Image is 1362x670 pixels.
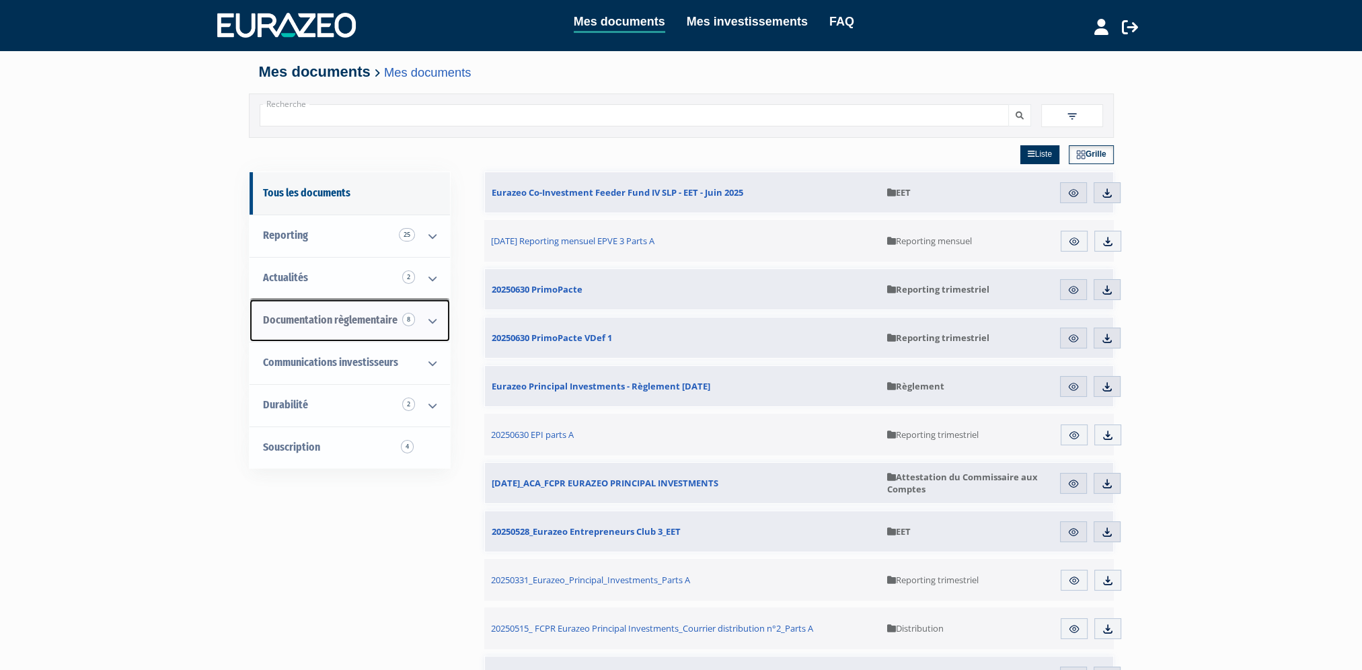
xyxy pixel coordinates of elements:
[263,441,320,453] span: Souscription
[484,559,881,601] a: 20250331_Eurazeo_Principal_Investments_Parts A
[1020,145,1059,164] a: Liste
[1102,574,1114,587] img: download.svg
[1069,145,1114,164] a: Grille
[250,384,450,426] a: Durabilité 2
[1068,429,1080,441] img: eye.svg
[484,220,881,262] a: [DATE] Reporting mensuel EPVE 3 Parts A
[1068,235,1080,248] img: eye.svg
[263,229,308,241] span: Reporting
[887,622,944,634] span: Distribution
[250,257,450,299] a: Actualités 2
[1102,429,1114,441] img: download.svg
[250,299,450,342] a: Documentation règlementaire 8
[492,525,681,537] span: 20250528_Eurazeo Entrepreneurs Club 3_EET
[484,607,881,649] a: 20250515_ FCPR Eurazeo Principal Investments_Courrier distribution n°2_Parts A
[574,12,665,33] a: Mes documents
[492,477,718,489] span: [DATE]_ACA_FCPR EURAZEO PRINCIPAL INVESTMENTS
[1101,332,1113,344] img: download.svg
[887,574,979,586] span: Reporting trimestriel
[259,64,1104,80] h4: Mes documents
[887,283,989,295] span: Reporting trimestriel
[1067,381,1080,393] img: eye.svg
[887,186,911,198] span: EET
[263,356,398,369] span: Communications investisseurs
[1102,235,1114,248] img: download.svg
[384,65,471,79] a: Mes documents
[484,414,881,455] a: 20250630 EPI parts A
[887,429,979,441] span: Reporting trimestriel
[485,463,880,503] a: [DATE]_ACA_FCPR EURAZEO PRINCIPAL INVESTMENTS
[1067,284,1080,296] img: eye.svg
[263,398,308,411] span: Durabilité
[492,332,612,344] span: 20250630 PrimoPacte VDef 1
[1101,478,1113,490] img: download.svg
[250,342,450,384] a: Communications investisseurs
[1067,526,1080,538] img: eye.svg
[401,440,414,453] span: 4
[1101,187,1113,199] img: download.svg
[250,426,450,469] a: Souscription4
[491,235,654,247] span: [DATE] Reporting mensuel EPVE 3 Parts A
[260,104,1009,126] input: Recherche
[1067,478,1080,490] img: eye.svg
[1067,187,1080,199] img: eye.svg
[887,332,989,344] span: Reporting trimestriel
[250,215,450,257] a: Reporting 25
[485,172,880,213] a: Eurazeo Co-Investment Feeder Fund IV SLP - EET - Juin 2025
[492,380,710,392] span: Eurazeo Principal Investments - Règlement [DATE]
[263,313,398,326] span: Documentation règlementaire
[492,186,743,198] span: Eurazeo Co-Investment Feeder Fund IV SLP - EET - Juin 2025
[491,429,574,441] span: 20250630 EPI parts A
[402,270,415,284] span: 2
[491,574,690,586] span: 20250331_Eurazeo_Principal_Investments_Parts A
[485,366,880,406] a: Eurazeo Principal Investments - Règlement [DATE]
[491,622,813,634] span: 20250515_ FCPR Eurazeo Principal Investments_Courrier distribution n°2_Parts A
[1066,110,1078,122] img: filter.svg
[402,313,415,326] span: 8
[402,398,415,411] span: 2
[485,269,880,309] a: 20250630 PrimoPacte
[1101,381,1113,393] img: download.svg
[492,283,582,295] span: 20250630 PrimoPacte
[1068,623,1080,635] img: eye.svg
[1101,526,1113,538] img: download.svg
[829,12,854,31] a: FAQ
[1102,623,1114,635] img: download.svg
[399,228,415,241] span: 25
[1101,284,1113,296] img: download.svg
[485,511,880,552] a: 20250528_Eurazeo Entrepreneurs Club 3_EET
[1068,574,1080,587] img: eye.svg
[1067,332,1080,344] img: eye.svg
[250,172,450,215] a: Tous les documents
[887,471,1043,495] span: Attestation du Commissaire aux Comptes
[887,380,944,392] span: Règlement
[1076,150,1086,159] img: grid.svg
[217,13,356,37] img: 1732889491-logotype_eurazeo_blanc_rvb.png
[687,12,808,31] a: Mes investissements
[887,235,972,247] span: Reporting mensuel
[263,271,308,284] span: Actualités
[485,318,880,358] a: 20250630 PrimoPacte VDef 1
[887,525,911,537] span: EET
